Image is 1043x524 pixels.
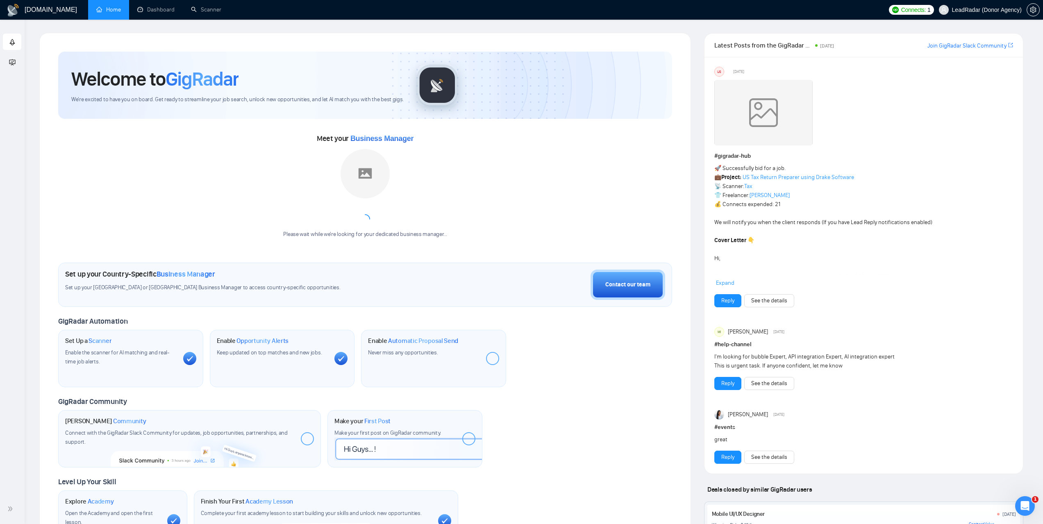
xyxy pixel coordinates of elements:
span: double-right [7,505,16,513]
span: Level Up Your Skill [58,477,116,486]
div: Please wait while we're looking for your dedicated business manager... [278,231,452,238]
a: Reply [721,379,734,388]
span: Meet your [317,134,414,143]
a: US Tax Return Preparer using Drake Software [743,174,854,181]
span: Business Manager [350,134,414,143]
a: Reply [721,296,734,305]
a: setting [1027,7,1040,13]
span: export [1008,42,1013,48]
button: See the details [744,294,794,307]
span: Connect with the GigRadar Slack Community for updates, job opportunities, partnerships, and support. [65,429,288,445]
div: [DATE] [1002,511,1016,517]
span: Expand [716,279,734,286]
span: fund-projection-screen [9,54,16,70]
a: See the details [751,379,787,388]
img: gigradar-logo.png [417,65,458,106]
iframe: Intercom live chat [1015,496,1035,516]
button: See the details [744,451,794,464]
span: Connects: [901,5,926,14]
span: loading [359,213,371,225]
span: Automatic Proposal Send [388,337,458,345]
a: Tax [744,183,752,190]
span: Community [113,417,146,425]
a: See the details [751,453,787,462]
h1: [PERSON_NAME] [65,417,146,425]
span: GigRadar Community [58,397,127,406]
img: logo [7,4,20,17]
img: slackcommunity-bg.png [111,430,268,467]
span: [DATE] [820,43,834,49]
li: Getting Started [3,34,21,50]
a: dashboardDashboard [137,6,175,13]
button: See the details [744,377,794,390]
span: Never miss any opportunities. [368,349,438,356]
h1: Enable [217,337,289,345]
span: Latest Posts from the GigRadar Community [714,40,813,50]
span: 1 [1032,496,1038,503]
h1: # help-channel [714,340,1013,349]
span: Academy [88,497,114,506]
a: Join GigRadar Slack Community [927,41,1007,50]
h1: Make your [334,417,391,425]
div: great [714,435,953,444]
h1: Set Up a [65,337,111,345]
img: placeholder.png [341,149,390,198]
button: Reply [714,451,741,464]
span: We're excited to have you on board. Get ready to streamline your job search, unlock new opportuni... [71,96,404,104]
span: Opportunity Alerts [236,337,289,345]
span: [PERSON_NAME] [728,410,768,419]
span: Complete your first academy lesson to start building your skills and unlock new opportunities. [201,510,422,517]
span: setting [1027,7,1039,13]
span: [DATE] [773,411,784,418]
span: Scanner [89,337,111,345]
a: export [1008,41,1013,49]
span: Academy [9,58,42,65]
div: MI [715,327,724,336]
span: Set up your [GEOGRAPHIC_DATA] or [GEOGRAPHIC_DATA] Business Manager to access country-specific op... [65,284,425,292]
h1: Finish Your First [201,497,293,506]
h1: Explore [65,497,114,506]
h1: Set up your Country-Specific [65,270,215,279]
span: 1 [927,5,931,14]
span: GigRadar Automation [58,317,127,326]
img: upwork-logo.png [892,7,899,13]
span: First Post [364,417,391,425]
button: Contact our team [591,270,665,300]
span: user [941,7,947,13]
a: Mobile UI/UX Designer [712,510,765,517]
span: Keep updated on top matches and new jobs. [217,349,322,356]
a: See the details [751,296,787,305]
button: Reply [714,294,741,307]
span: Make your first post on GigRadar community. [334,429,441,436]
a: [PERSON_NAME] [750,192,790,199]
span: Deals closed by similar GigRadar users [704,482,815,497]
h1: Enable [368,337,458,345]
h1: # gigradar-hub [714,152,1013,161]
h1: # events [714,423,1013,432]
span: Academy Lesson [245,497,293,506]
span: GigRadar [166,67,239,91]
img: Nancie Kem [714,410,724,420]
span: [DATE] [733,68,744,75]
strong: Cover Letter 👇 [714,237,754,244]
h1: Welcome to [71,67,239,91]
span: [PERSON_NAME] [728,327,768,336]
button: Reply [714,377,741,390]
strong: Project: [721,174,741,181]
a: searchScanner [191,6,221,13]
img: weqQh+iSagEgQAAAABJRU5ErkJggg== [714,80,813,145]
span: rocket [9,34,16,50]
div: US [715,67,724,76]
div: Contact our team [605,280,650,289]
button: setting [1027,3,1040,16]
span: [DATE] [773,328,784,336]
div: I'm looking for bubble Expert, API integration Expert, AI integration expert This is urgent task.... [714,352,953,370]
span: Business Manager [157,270,215,279]
a: homeHome [96,6,121,13]
a: Reply [721,453,734,462]
span: Enable the scanner for AI matching and real-time job alerts. [65,349,169,365]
